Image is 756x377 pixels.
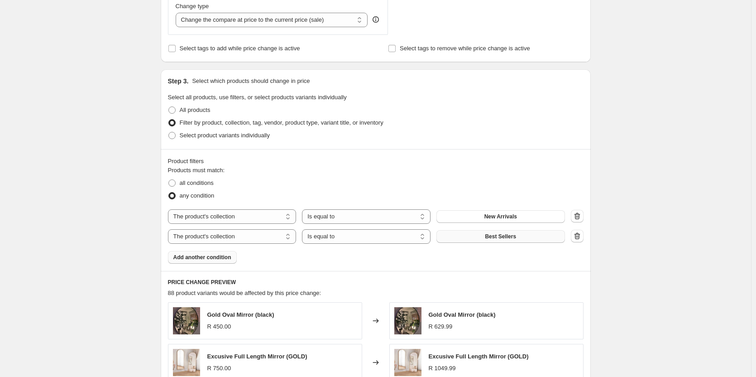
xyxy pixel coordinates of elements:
[180,106,211,113] span: All products
[207,322,231,331] div: R 450.00
[180,192,215,199] span: any condition
[436,210,565,223] button: New Arrivals
[180,132,270,139] span: Select product variants individually
[207,364,231,373] div: R 750.00
[168,77,189,86] h2: Step 3.
[394,349,421,376] img: 3b3ce48f-35b1-4d60-948d-62b9c171f81d_80x.jpg
[180,119,383,126] span: Filter by product, collection, tag, vendor, product type, variant title, or inventory
[168,279,584,286] h6: PRICE CHANGE PREVIEW
[168,251,237,264] button: Add another condition
[168,290,321,296] span: 88 product variants would be affected by this price change:
[429,364,456,373] div: R 1049.99
[485,233,516,240] span: Best Sellers
[400,45,530,52] span: Select tags to remove while price change is active
[180,45,300,52] span: Select tags to add while price change is active
[176,3,209,10] span: Change type
[484,213,517,220] span: New Arrivals
[207,353,307,360] span: Excusive Full Length Mirror (GOLD)
[168,157,584,166] div: Product filters
[207,311,274,318] span: Gold Oval Mirror (black)
[436,230,565,243] button: Best Sellers
[173,254,231,261] span: Add another condition
[429,311,496,318] span: Gold Oval Mirror (black)
[394,307,421,334] img: fffc29f0-80cc-413e-8a52-03f6e5ef40fe_80x.jpg
[429,322,453,331] div: R 629.99
[173,307,200,334] img: fffc29f0-80cc-413e-8a52-03f6e5ef40fe_80x.jpg
[429,353,529,360] span: Excusive Full Length Mirror (GOLD)
[173,349,200,376] img: 3b3ce48f-35b1-4d60-948d-62b9c171f81d_80x.jpg
[168,167,225,174] span: Products must match:
[180,179,214,186] span: all conditions
[192,77,310,86] p: Select which products should change in price
[168,94,347,101] span: Select all products, use filters, or select products variants individually
[371,15,380,24] div: help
